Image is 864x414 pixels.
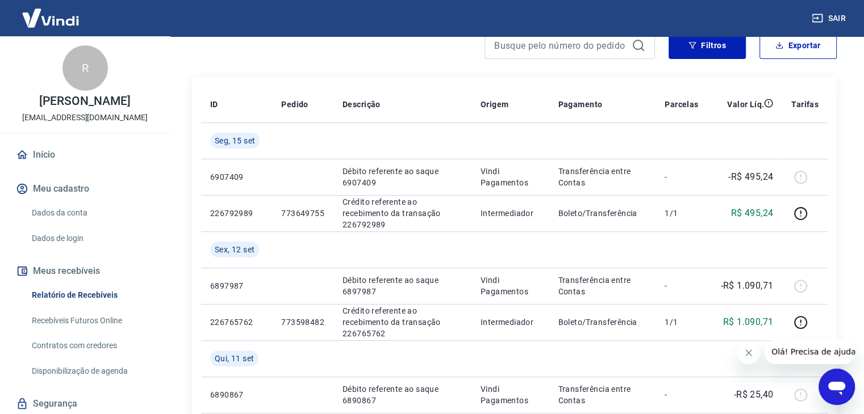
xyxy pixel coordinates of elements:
[62,45,108,91] div: R
[7,8,95,17] span: Olá! Precisa de ajuda?
[558,99,603,110] p: Pagamento
[558,316,647,328] p: Boleto/Transferência
[215,244,254,255] span: Sex, 12 set
[737,341,760,364] iframe: Fechar mensagem
[494,37,627,54] input: Busque pelo número do pedido
[210,171,263,183] p: 6907409
[734,388,774,402] p: -R$ 25,40
[27,309,156,332] a: Recebíveis Futuros Online
[14,176,156,201] button: Meu cadastro
[723,315,773,329] p: R$ 1.090,71
[558,383,647,406] p: Transferência entre Contas
[481,316,540,328] p: Intermediador
[765,339,855,364] iframe: Mensagem da empresa
[14,259,156,284] button: Meus recebíveis
[27,334,156,357] a: Contratos com credores
[791,99,819,110] p: Tarifas
[481,274,540,297] p: Vindi Pagamentos
[558,274,647,297] p: Transferência entre Contas
[281,208,324,219] p: 773649755
[281,99,308,110] p: Pedido
[809,8,850,29] button: Sair
[343,196,462,230] p: Crédito referente ao recebimento da transação 226792989
[481,383,540,406] p: Vindi Pagamentos
[210,389,263,400] p: 6890867
[665,208,698,219] p: 1/1
[27,360,156,383] a: Disponibilização de agenda
[727,99,764,110] p: Valor Líq.
[481,166,540,188] p: Vindi Pagamentos
[210,316,263,328] p: 226765762
[669,32,746,59] button: Filtros
[210,99,218,110] p: ID
[481,208,540,219] p: Intermediador
[215,353,254,364] span: Qui, 11 set
[22,112,148,124] p: [EMAIL_ADDRESS][DOMAIN_NAME]
[558,208,647,219] p: Boleto/Transferência
[14,142,156,167] a: Início
[665,99,698,110] p: Parcelas
[759,32,837,59] button: Exportar
[210,208,263,219] p: 226792989
[281,316,324,328] p: 773598482
[819,369,855,405] iframe: Botão para abrir a janela de mensagens
[731,206,774,220] p: R$ 495,24
[343,305,462,339] p: Crédito referente ao recebimento da transação 226765762
[728,170,773,184] p: -R$ 495,24
[558,166,647,188] p: Transferência entre Contas
[27,201,156,225] a: Dados da conta
[665,389,698,400] p: -
[665,171,698,183] p: -
[343,99,381,110] p: Descrição
[14,1,87,35] img: Vindi
[39,95,130,107] p: [PERSON_NAME]
[215,135,255,146] span: Seg, 15 set
[27,284,156,307] a: Relatório de Recebíveis
[27,227,156,250] a: Dados de login
[343,274,462,297] p: Débito referente ao saque 6897987
[665,316,698,328] p: 1/1
[720,279,773,293] p: -R$ 1.090,71
[481,99,508,110] p: Origem
[210,280,263,292] p: 6897987
[343,383,462,406] p: Débito referente ao saque 6890867
[665,280,698,292] p: -
[343,166,462,188] p: Débito referente ao saque 6907409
